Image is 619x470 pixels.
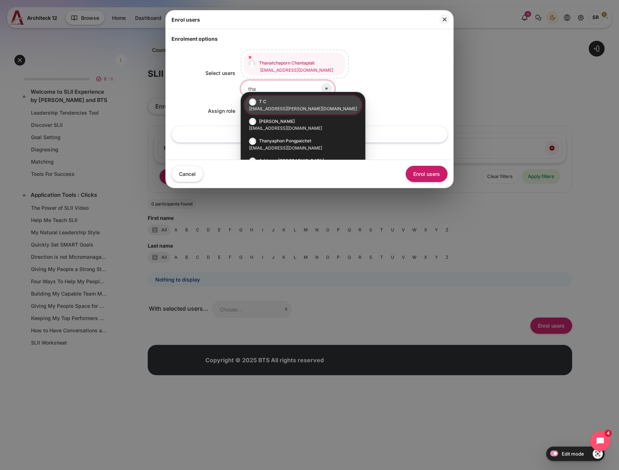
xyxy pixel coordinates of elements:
label: Select users [205,70,235,76]
ul: Suggestions [241,92,365,193]
span: T C [259,99,266,104]
button: Cancel [172,166,203,182]
button: Close [439,14,450,25]
span: Thanyaphon Pongpaichet [259,138,311,143]
small: [EMAIL_ADDRESS][DOMAIN_NAME] [260,67,333,73]
button: Enrol users [406,166,447,182]
span: [PERSON_NAME] [259,119,295,124]
small: [EMAIL_ADDRESS][DOMAIN_NAME] [249,125,357,132]
small: [EMAIL_ADDRESS][PERSON_NAME][DOMAIN_NAME] [249,106,357,112]
label: Assign role [208,108,235,114]
h5: Enrol users [172,16,200,23]
a: Show more... [172,126,447,142]
input: Search [241,80,335,97]
span: Arbinger [GEOGRAPHIC_DATA] [259,158,324,163]
span: Thanatchaporn Chantapisit [259,60,315,66]
legend: Enrolment options [172,35,447,43]
small: [EMAIL_ADDRESS][DOMAIN_NAME] [249,145,357,151]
